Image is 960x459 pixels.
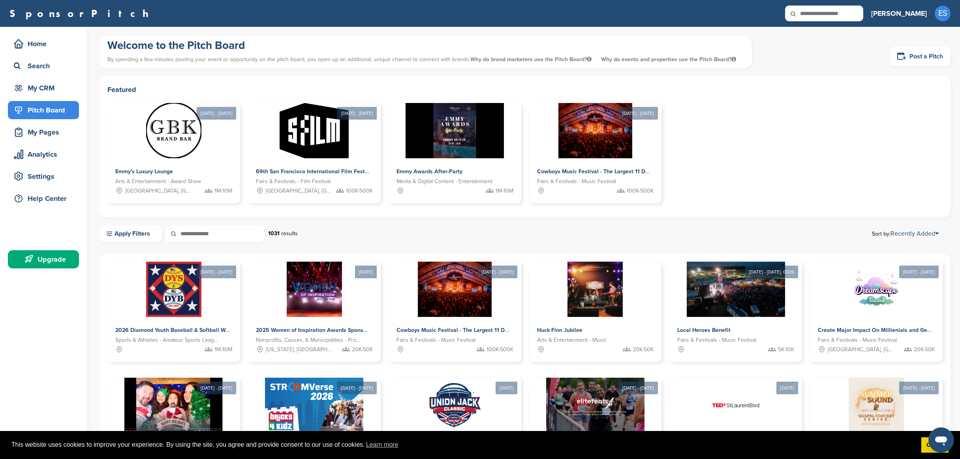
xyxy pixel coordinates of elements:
[478,266,517,278] div: [DATE] - [DATE]
[778,345,794,354] span: 5K-10K
[389,249,521,362] a: [DATE] - [DATE] Sponsorpitch & Cowboys Music Festival - The Largest 11 Day Music Festival in [GEO...
[8,79,79,97] a: My CRM
[8,189,79,208] a: Help Center
[256,327,379,333] span: 2025 Women of Inspiration Awards Sponsorship
[890,47,951,66] a: Post a Pitch
[899,266,939,278] div: [DATE] - [DATE]
[115,168,173,175] span: Emmy's Luxury Lounge
[11,439,915,451] span: This website uses cookies to improve your experience. By using the site, you agree and provide co...
[496,382,517,394] div: [DATE]
[12,103,79,117] div: Pitch Board
[899,382,939,394] div: [DATE] - [DATE]
[677,327,731,333] span: Local Heroes Benefit
[567,262,623,317] img: Sponsorpitch &
[248,249,381,362] a: [DATE] Sponsorpitch & 2025 Women of Inspiration Awards Sponsorship Nonprofits, Causes, & Municipa...
[268,230,280,237] strong: 1031
[346,187,373,195] span: 100K-500K
[776,382,798,394] div: [DATE]
[871,5,927,22] a: [PERSON_NAME]
[12,252,79,266] div: Upgrade
[280,103,349,158] img: Sponsorpitch &
[248,90,381,203] a: [DATE] - [DATE] Sponsorpitch & 69th San Francisco International Film Festival Fairs & Festivals -...
[871,8,927,19] h3: [PERSON_NAME]
[115,336,220,345] span: Sports & Athletes - Amateur Sports Leagues
[396,336,475,345] span: Fairs & Festivals - Music Festival
[214,345,232,354] span: 1M-10M
[265,378,363,433] img: Sponsorpitch &
[12,169,79,184] div: Settings
[618,107,658,120] div: [DATE] - [DATE]
[818,336,897,345] span: Fairs & Festivals - Music Festival
[396,177,492,186] span: Media & Digital Content - Entertainment
[890,230,939,238] a: Recently Added
[8,250,79,268] a: Upgrade
[708,378,763,433] img: Sponsorpitch &
[935,6,951,21] span: ES
[687,262,785,317] img: Sponsorpitch &
[921,437,949,453] a: dismiss cookie message
[487,345,513,354] span: 100K-500K
[9,8,154,19] a: SponsorPitch
[107,84,943,95] h2: Featured
[281,230,298,237] span: results
[627,187,654,195] span: 100K-500K
[197,266,236,278] div: [DATE] - [DATE]
[8,35,79,53] a: Home
[256,177,331,186] span: Fairs & Festivals - Film Festival
[115,177,201,186] span: Arts & Entertainment - Award Show
[266,187,332,195] span: [GEOGRAPHIC_DATA], [GEOGRAPHIC_DATA]
[107,38,744,52] h1: Welcome to the Pitch Board
[124,378,223,433] img: Sponsorpitch &
[396,327,613,333] span: Cowboys Music Festival - The Largest 11 Day Music Festival in [GEOGRAPHIC_DATA]
[669,249,802,362] a: [DATE] - [DATE], 0026 Sponsorpitch & Local Heroes Benefit Fairs & Festivals - Music Festival 5K-10K
[537,336,607,345] span: Arts & Entertainment - Music
[355,266,377,278] div: [DATE]
[100,225,162,242] a: Apply Filters
[12,37,79,51] div: Home
[107,90,240,203] a: [DATE] - [DATE] Sponsorpitch & Emmy's Luxury Lounge Arts & Entertainment - Award Show [GEOGRAPHIC...
[872,230,939,237] span: Sort by:
[396,168,462,175] span: Emmy Awards After-Party
[12,81,79,95] div: My CRM
[12,125,79,139] div: My Pages
[352,345,373,354] span: 20K-50K
[427,378,483,433] img: Sponsorpitch &
[115,327,288,333] span: 2026 Diamond Youth Baseball & Softball World Series Sponsorships
[529,90,662,203] a: [DATE] - [DATE] Sponsorpitch & Cowboys Music Festival - The Largest 11 Day Music Festival in [GEO...
[537,327,582,333] span: Huck Finn Jubilee
[529,262,662,362] a: Sponsorpitch & Huck Finn Jubilee Arts & Entertainment - Music 20K-50K
[496,187,513,195] span: 1M-10M
[810,249,943,362] a: [DATE] - [DATE] Sponsorpitch & Create Major Impact On Millienials and Genz With Dreamscape Music ...
[418,262,492,317] img: Sponsorpitch &
[197,107,236,120] div: [DATE] - [DATE]
[406,103,504,158] img: Sponsorpitch &
[849,262,904,317] img: Sponsorpitch &
[8,145,79,163] a: Analytics
[125,187,191,195] span: [GEOGRAPHIC_DATA], [GEOGRAPHIC_DATA]
[365,439,400,451] a: learn more about cookies
[12,59,79,73] div: Search
[256,168,374,175] span: 69th San Francisco International Film Festival
[287,262,342,317] img: Sponsorpitch &
[214,187,232,195] span: 1M-10M
[633,345,654,354] span: 20K-50K
[558,103,632,158] img: Sponsorpitch &
[8,167,79,185] a: Settings
[107,249,240,362] a: [DATE] - [DATE] Sponsorpitch & 2026 Diamond Youth Baseball & Softball World Series Sponsorships S...
[266,345,332,354] span: [US_STATE], [GEOGRAPHIC_DATA]
[107,52,744,66] p: By spending a few minutes posting your event or opportunity on the pitch board, you open up an ad...
[928,427,954,453] iframe: Button to launch messaging window
[337,382,377,394] div: [DATE] - [DATE]
[537,177,616,186] span: Fairs & Festivals - Music Festival
[601,56,736,63] span: Why do events and properties use the Pitch Board?
[146,262,201,317] img: Sponsorpitch &
[8,101,79,119] a: Pitch Board
[8,123,79,141] a: My Pages
[256,336,361,345] span: Nonprofits, Causes, & Municipalities - Professional Development
[389,103,521,203] a: Sponsorpitch & Emmy Awards After-Party Media & Digital Content - Entertainment 1M-10M
[12,147,79,161] div: Analytics
[337,107,377,120] div: [DATE] - [DATE]
[849,378,904,433] img: Sponsorpitch &
[12,191,79,206] div: Help Center
[470,56,593,63] span: Why do brand marketers use the Pitch Board?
